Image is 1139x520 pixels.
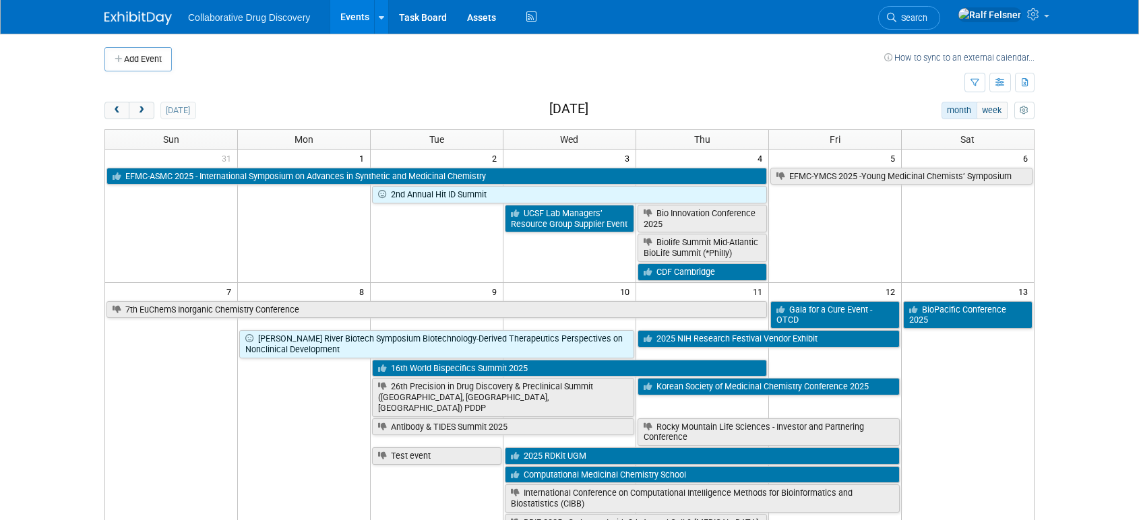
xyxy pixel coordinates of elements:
[694,134,710,145] span: Thu
[160,102,196,119] button: [DATE]
[104,102,129,119] button: prev
[830,134,840,145] span: Fri
[884,53,1035,63] a: How to sync to an external calendar...
[638,263,767,281] a: CDF Cambridge
[638,234,767,261] a: Biolife Summit Mid-Atlantic BioLife Summit (*Philly)
[1020,106,1028,115] i: Personalize Calendar
[751,283,768,300] span: 11
[1014,102,1035,119] button: myCustomButton
[903,301,1033,329] a: BioPacific Conference 2025
[106,301,767,319] a: 7th EuChemS Inorganic Chemistry Conference
[770,168,1033,185] a: EFMC-YMCS 2025 -Young Medicinal Chemists’ Symposium
[104,47,172,71] button: Add Event
[638,330,900,348] a: 2025 NIH Research Festival Vendor Exhibit
[505,466,900,484] a: Computational Medicinal Chemistry School
[977,102,1008,119] button: week
[884,283,901,300] span: 12
[104,11,172,25] img: ExhibitDay
[619,283,636,300] span: 10
[560,134,578,145] span: Wed
[358,150,370,166] span: 1
[638,378,900,395] a: Korean Society of Medicinal Chemistry Conference 2025
[163,134,179,145] span: Sun
[942,102,977,119] button: month
[889,150,901,166] span: 5
[549,102,588,117] h2: [DATE]
[372,186,767,203] a: 2nd Annual Hit ID Summit
[106,168,767,185] a: EFMC-ASMC 2025 - International Symposium on Advances in Synthetic and Medicinal Chemistry
[1022,150,1034,166] span: 6
[372,360,767,377] a: 16th World Bispecifics Summit 2025
[896,13,927,23] span: Search
[960,134,975,145] span: Sat
[638,205,767,232] a: Bio Innovation Conference 2025
[491,283,503,300] span: 9
[958,7,1022,22] img: Ralf Felsner
[505,484,900,512] a: International Conference on Computational Intelligence Methods for Bioinformatics and Biostatisti...
[129,102,154,119] button: next
[225,283,237,300] span: 7
[295,134,313,145] span: Mon
[372,447,501,465] a: Test event
[220,150,237,166] span: 31
[878,6,940,30] a: Search
[239,330,634,358] a: [PERSON_NAME] River Biotech Symposium Biotechnology-Derived Therapeutics Perspectives on Nonclini...
[756,150,768,166] span: 4
[770,301,900,329] a: Gala for a Cure Event - OTCD
[623,150,636,166] span: 3
[505,447,900,465] a: 2025 RDKit UGM
[358,283,370,300] span: 8
[188,12,310,23] span: Collaborative Drug Discovery
[491,150,503,166] span: 2
[429,134,444,145] span: Tue
[1017,283,1034,300] span: 13
[372,418,634,436] a: Antibody & TIDES Summit 2025
[505,205,634,232] a: UCSF Lab Managers’ Resource Group Supplier Event
[372,378,634,416] a: 26th Precision in Drug Discovery & Preclinical Summit ([GEOGRAPHIC_DATA], [GEOGRAPHIC_DATA], [GEO...
[638,418,900,446] a: Rocky Mountain Life Sciences - Investor and Partnering Conference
